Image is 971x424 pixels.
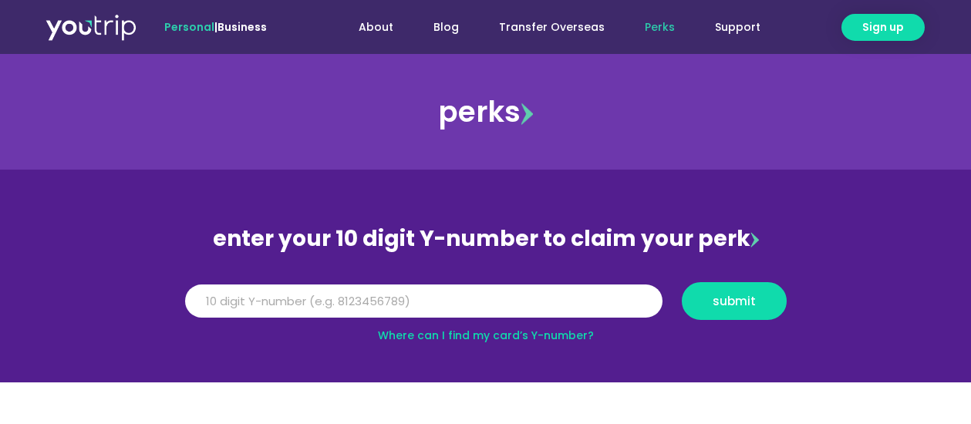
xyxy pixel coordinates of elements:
button: submit [682,282,787,320]
a: Perks [625,13,695,42]
a: Business [217,19,267,35]
span: | [164,19,267,35]
span: submit [713,295,756,307]
a: Sign up [841,14,925,41]
form: Y Number [185,282,787,331]
input: 10 digit Y-number (e.g. 8123456789) [185,284,663,318]
a: About [339,13,413,42]
span: Sign up [862,19,904,35]
span: Personal [164,19,214,35]
a: Support [695,13,781,42]
a: Where can I find my card’s Y-number? [378,328,594,343]
a: Blog [413,13,479,42]
div: enter your 10 digit Y-number to claim your perk [177,219,794,259]
nav: Menu [308,13,781,42]
a: Transfer Overseas [479,13,625,42]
